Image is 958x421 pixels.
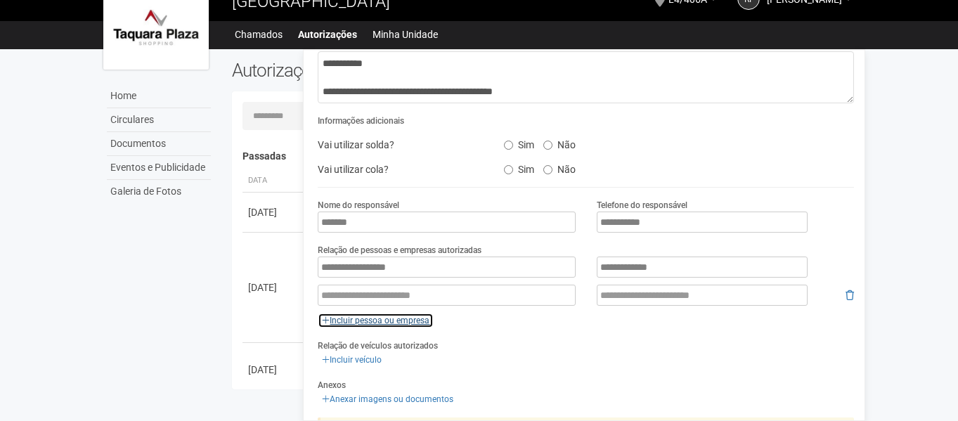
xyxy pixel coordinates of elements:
[504,159,534,176] label: Sim
[846,290,854,300] i: Remover
[107,180,211,203] a: Galeria de Fotos
[232,60,533,81] h2: Autorizações
[242,151,845,162] h4: Passadas
[318,379,346,391] label: Anexos
[307,159,493,180] div: Vai utilizar cola?
[235,25,283,44] a: Chamados
[318,313,434,328] a: Incluir pessoa ou empresa
[107,84,211,108] a: Home
[318,244,481,257] label: Relação de pessoas e empresas autorizadas
[543,159,576,176] label: Não
[298,25,357,44] a: Autorizações
[248,280,300,294] div: [DATE]
[318,352,386,368] a: Incluir veículo
[543,134,576,151] label: Não
[318,115,404,127] label: Informações adicionais
[504,165,513,174] input: Sim
[373,25,438,44] a: Minha Unidade
[242,169,306,193] th: Data
[597,199,687,212] label: Telefone do responsável
[248,205,300,219] div: [DATE]
[318,391,458,407] a: Anexar imagens ou documentos
[318,199,399,212] label: Nome do responsável
[107,132,211,156] a: Documentos
[543,141,552,150] input: Não
[504,134,534,151] label: Sim
[504,141,513,150] input: Sim
[107,108,211,132] a: Circulares
[248,363,300,377] div: [DATE]
[318,339,438,352] label: Relação de veículos autorizados
[543,165,552,174] input: Não
[307,134,493,155] div: Vai utilizar solda?
[107,156,211,180] a: Eventos e Publicidade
